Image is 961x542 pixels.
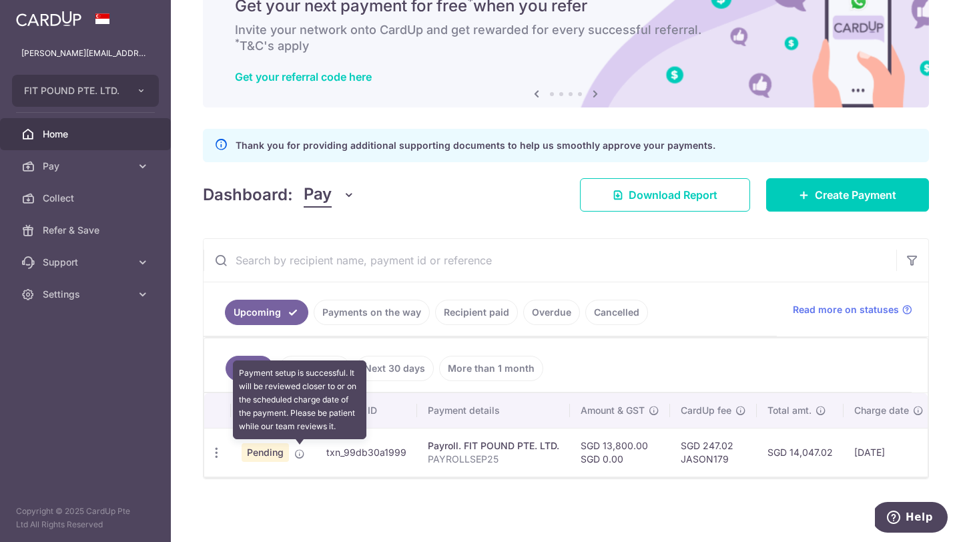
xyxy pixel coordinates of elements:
[304,182,332,208] span: Pay
[766,178,929,212] a: Create Payment
[428,439,559,453] div: Payroll. FIT POUND PTE. LTD.
[204,239,896,282] input: Search by recipient name, payment id or reference
[43,127,131,141] span: Home
[21,47,149,60] p: [PERSON_NAME][EMAIL_ADDRESS][DOMAIN_NAME]
[43,256,131,269] span: Support
[24,84,123,97] span: FIT POUND PTE. LTD.
[356,356,434,381] a: Next 30 days
[203,183,293,207] h4: Dashboard:
[235,22,897,54] h6: Invite your network onto CardUp and get rewarded for every successful referral. T&C's apply
[580,178,750,212] a: Download Report
[428,453,559,466] p: PAYROLLSEP25
[439,356,543,381] a: More than 1 month
[12,75,159,107] button: FIT POUND PTE. LTD.
[629,187,717,203] span: Download Report
[681,404,731,417] span: CardUp fee
[43,160,131,173] span: Pay
[233,360,366,439] div: Payment setup is successful. It will be reviewed closer to or on the scheduled charge date of the...
[670,428,757,477] td: SGD 247.02 JASON179
[235,70,372,83] a: Get your referral code here
[43,192,131,205] span: Collect
[875,502,948,535] iframe: Opens a widget where you can find more information
[226,356,274,381] a: All
[757,428,844,477] td: SGD 14,047.02
[236,138,715,154] p: Thank you for providing additional supporting documents to help us smoothly approve your payments.
[844,428,934,477] td: [DATE]
[16,11,81,27] img: CardUp
[225,300,308,325] a: Upcoming
[242,443,289,462] span: Pending
[316,393,417,428] th: Payment ID
[815,187,896,203] span: Create Payment
[304,182,355,208] button: Pay
[854,404,909,417] span: Charge date
[585,300,648,325] a: Cancelled
[316,428,417,477] td: txn_99db30a1999
[417,393,570,428] th: Payment details
[793,303,899,316] span: Read more on statuses
[767,404,812,417] span: Total amt.
[43,288,131,301] span: Settings
[435,300,518,325] a: Recipient paid
[523,300,580,325] a: Overdue
[793,303,912,316] a: Read more on statuses
[43,224,131,237] span: Refer & Save
[570,428,670,477] td: SGD 13,800.00 SGD 0.00
[581,404,645,417] span: Amount & GST
[314,300,430,325] a: Payments on the way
